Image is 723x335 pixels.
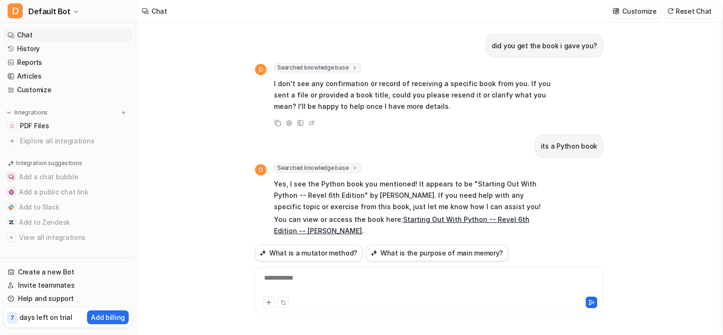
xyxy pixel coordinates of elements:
p: You can view or access the book here: . [274,214,551,237]
button: Customize [610,4,660,18]
a: Explore all integrations [4,134,132,148]
button: Add to SlackAdd to Slack [4,200,132,215]
a: PDF FilesPDF Files [4,119,132,132]
img: explore all integrations [8,136,17,146]
button: What is the purpose of main memory? [366,245,508,261]
p: Yes, I see the Python book you mentioned! It appears to be "Starting Out With Python -- Revel 6th... [274,178,551,212]
p: 7 [10,314,14,322]
span: Explore all integrations [20,133,128,149]
a: Articles [4,70,132,83]
a: Customize [4,83,132,97]
a: History [4,42,132,55]
p: its a Python book [541,141,597,152]
span: D [8,3,23,18]
p: Customize [622,6,656,16]
img: Add to Zendesk [9,220,14,225]
button: Add to ZendeskAdd to Zendesk [4,215,132,230]
img: Add a public chat link [9,189,14,195]
a: Create a new Bot [4,265,132,279]
a: Chat [4,28,132,42]
img: Add to Slack [9,204,14,210]
button: Add a public chat linkAdd a public chat link [4,185,132,200]
a: Help and support [4,292,132,305]
button: Reset Chat [664,4,715,18]
a: Invite teammates [4,279,132,292]
img: View all integrations [9,235,14,240]
p: I don't see any confirmation or record of receiving a specific book from you. If you sent a file ... [274,78,551,112]
a: Reports [4,56,132,69]
img: expand menu [6,109,12,116]
img: menu_add.svg [120,109,127,116]
p: Integration suggestions [16,159,82,167]
span: PDF Files [20,121,49,131]
span: Default Bot [28,5,71,18]
p: did you get the book i gave you? [492,40,597,52]
p: days left on trial [19,312,72,322]
span: D [255,164,266,176]
p: Add billing [91,312,125,322]
img: customize [613,8,619,15]
img: Add a chat bubble [9,174,14,180]
img: PDF Files [9,123,15,129]
span: Searched knowledge base [274,163,361,173]
img: reset [667,8,674,15]
button: Add a chat bubbleAdd a chat bubble [4,169,132,185]
p: Integrations [14,109,48,116]
button: Integrations [4,108,51,117]
span: Searched knowledge base [274,63,361,72]
button: What is a mutator method? [255,245,362,261]
span: D [255,64,266,75]
div: Chat [151,6,167,16]
button: Add billing [87,310,129,324]
button: View all integrationsView all integrations [4,230,132,245]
